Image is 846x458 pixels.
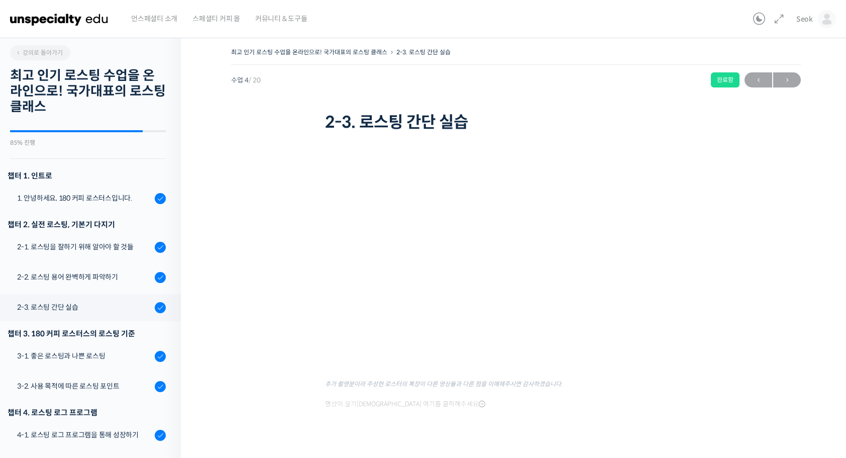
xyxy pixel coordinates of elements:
div: 완료함 [711,72,739,87]
a: 2-3. 로스팅 간단 실습 [396,48,451,56]
a: ←이전 [745,72,772,87]
a: 강의로 돌아가기 [10,45,70,60]
h3: 챕터 1. 인트로 [8,169,166,182]
span: ← [745,73,772,87]
div: 1. 안녕하세요, 180 커피 로스터스입니다. [17,193,152,204]
span: 수업 4 [231,77,261,83]
span: → [773,73,801,87]
div: 2-3. 로스팅 간단 실습 [17,302,152,313]
h2: 최고 인기 로스팅 수업을 온라인으로! 국가대표의 로스팅 클래스 [10,68,166,115]
span: Seok [796,15,813,24]
sub: 추가 촬영분이라 주성현 로스터의 복장이 다른 영상들과 다른 점을 이해해주시면 감사하겠습니다. [325,380,563,388]
span: / 20 [249,76,261,84]
span: 영상이 끊기[DEMOGRAPHIC_DATA] 여기를 클릭해주세요 [325,400,485,408]
a: 최고 인기 로스팅 수업을 온라인으로! 국가대표의 로스팅 클래스 [231,48,387,56]
div: 챕터 3. 180 커피 로스터스의 로스팅 기준 [8,327,166,340]
div: 챕터 2. 실전 로스팅, 기본기 다지기 [8,218,166,231]
div: 85% 진행 [10,140,166,146]
span: 강의로 돌아가기 [15,49,63,56]
div: 3-2. 사용 목적에 따른 로스팅 포인트 [17,381,152,392]
div: 4-1. 로스팅 로그 프로그램을 통해 성장하기 [17,429,152,440]
h1: 2-3. 로스팅 간단 실습 [325,113,707,132]
div: 2-2. 로스팅 용어 완벽하게 파악하기 [17,271,152,283]
div: 3-1. 좋은 로스팅과 나쁜 로스팅 [17,350,152,361]
a: 다음→ [773,72,801,87]
div: 2-1. 로스팅을 잘하기 위해 알아야 할 것들 [17,241,152,252]
div: 챕터 4. 로스팅 로그 프로그램 [8,406,166,419]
